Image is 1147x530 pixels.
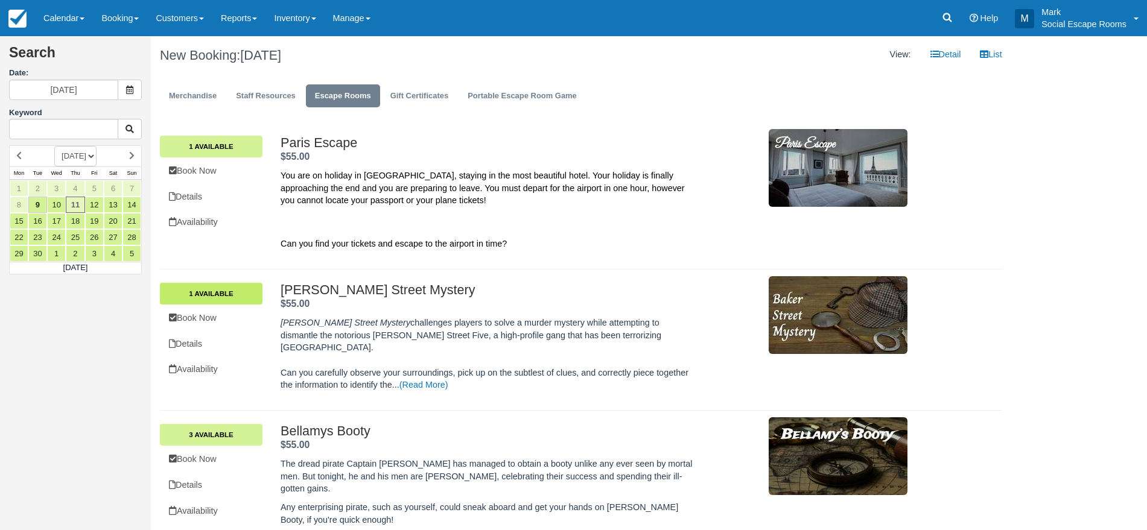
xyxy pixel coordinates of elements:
[10,213,28,229] a: 15
[47,213,66,229] a: 17
[85,180,104,197] a: 5
[769,276,907,354] img: M3-3
[970,14,978,22] i: Help
[9,45,142,68] h2: Search
[281,318,410,327] em: [PERSON_NAME] Street Mystery
[104,197,122,213] a: 13
[10,229,28,245] a: 22
[160,332,262,356] a: Details
[160,283,262,304] a: 1 Available
[85,213,104,229] a: 19
[122,229,141,245] a: 28
[28,245,47,262] a: 30
[281,136,699,150] h2: Paris Escape
[28,213,47,229] a: 16
[8,10,27,28] img: checkfront-main-nav-mini-logo.png
[47,166,66,180] th: Wed
[10,245,28,262] a: 29
[160,185,262,209] a: Details
[281,317,699,391] p: challenges players to solve a murder mystery while attempting to dismantle the notorious [PERSON_...
[47,180,66,197] a: 3
[85,245,104,262] a: 3
[122,180,141,197] a: 7
[160,48,572,63] h1: New Booking:
[160,210,262,235] a: Availability
[971,42,1011,67] a: List
[85,229,104,245] a: 26
[1041,6,1126,18] p: Mark
[47,229,66,245] a: 24
[122,166,141,180] th: Sun
[160,447,262,472] a: Book Now
[10,262,142,274] td: [DATE]
[66,166,84,180] th: Thu
[1041,18,1126,30] p: Social Escape Rooms
[104,213,122,229] a: 20
[281,151,310,162] strong: Price: $55
[281,501,699,526] p: Any enterprising pirate, such as yourself, could sneak aboard and get your hands on [PERSON_NAME]...
[160,84,226,108] a: Merchandise
[104,166,122,180] th: Sat
[47,245,66,262] a: 1
[66,229,84,245] a: 25
[160,357,262,382] a: Availability
[122,245,141,262] a: 5
[122,213,141,229] a: 21
[281,298,310,309] span: $55.00
[28,180,47,197] a: 2
[769,129,907,207] img: M2-3
[9,108,42,117] label: Keyword
[240,48,281,63] span: [DATE]
[104,229,122,245] a: 27
[281,458,699,495] p: The dread pirate Captain [PERSON_NAME] has managed to obtain a booty unlike any ever seen by mort...
[66,197,84,213] a: 11
[980,13,999,23] span: Help
[104,245,122,262] a: 4
[227,84,305,108] a: Staff Resources
[459,84,586,108] a: Portable Escape Room Game
[160,136,262,157] a: 1 Available
[881,42,920,67] li: View:
[10,180,28,197] a: 1
[66,180,84,197] a: 4
[85,197,104,213] a: 12
[66,245,84,262] a: 2
[9,68,142,79] label: Date:
[28,229,47,245] a: 23
[381,84,457,108] a: Gift Certificates
[281,151,310,162] span: $55.00
[10,197,28,213] a: 8
[28,166,47,180] th: Tue
[160,159,262,183] a: Book Now
[306,84,380,108] a: Escape Rooms
[281,424,699,438] h2: Bellamys Booty
[281,283,699,297] h2: [PERSON_NAME] Street Mystery
[85,166,104,180] th: Fri
[66,213,84,229] a: 18
[281,298,310,309] strong: Price: $55
[10,166,28,180] th: Mon
[47,197,66,213] a: 10
[281,171,685,205] span: You are on holiday in [GEOGRAPHIC_DATA], staying in the most beautiful hotel. Your holiday is fin...
[160,499,262,523] a: Availability
[160,424,262,446] a: 3 Available
[399,380,448,390] a: (Read More)
[160,306,262,330] a: Book Now
[281,239,507,248] span: Can you find your tickets and escape to the airport in time?
[160,473,262,497] a: Details
[104,180,122,197] a: 6
[281,440,310,450] span: $55.00
[28,197,47,213] a: 9
[921,42,970,67] a: Detail
[281,440,310,450] strong: Price: $55
[122,197,141,213] a: 14
[769,417,907,495] img: M69-2
[118,119,142,139] button: Keyword Search
[1015,9,1034,28] div: M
